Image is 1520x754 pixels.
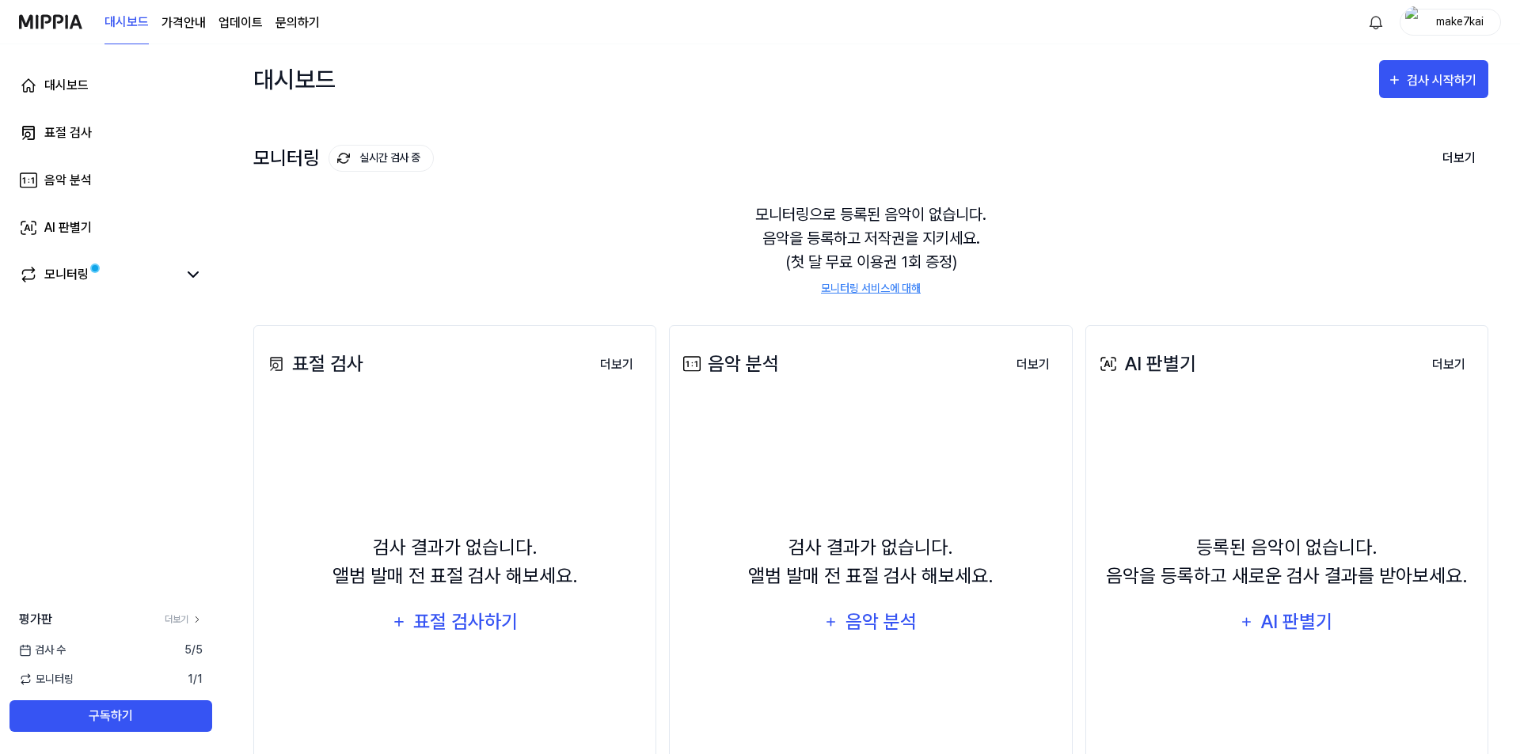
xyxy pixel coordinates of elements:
a: AI 판별기 [9,209,212,247]
div: 대시보드 [253,60,336,98]
div: AI 판별기 [1259,607,1335,637]
a: 표절 검사 [9,114,212,152]
a: 대시보드 [9,66,212,104]
span: 모니터링 [19,671,74,688]
button: AI 판별기 [1229,603,1344,641]
div: make7kai [1429,13,1491,30]
div: 대시보드 [44,76,89,95]
span: 5 / 5 [184,642,203,658]
div: 모니터링으로 등록된 음악이 없습니다. 음악을 등록하고 저작권을 지키세요. (첫 달 무료 이용권 1회 증정) [253,184,1488,316]
img: monitoring Icon [337,152,350,165]
div: 모니터링 [253,145,434,172]
div: 표절 검사 [264,350,363,378]
div: 검사 시작하기 [1407,70,1480,91]
span: 평가판 [19,610,52,629]
a: 더보기 [165,612,203,627]
button: 더보기 [1004,349,1062,381]
a: 문의하기 [275,13,320,32]
span: 검사 수 [19,642,66,658]
img: profile [1405,6,1424,38]
div: 음악 분석 [679,350,779,378]
a: 음악 분석 [9,161,212,199]
button: 구독하기 [9,700,212,732]
a: 모니터링 서비스에 대해 [821,280,921,297]
a: 업데이트 [218,13,263,32]
a: 더보기 [587,348,646,381]
button: 더보기 [1419,349,1478,381]
div: 등록된 음악이 없습니다. 음악을 등록하고 새로운 검사 결과를 받아보세요. [1106,533,1468,590]
a: 가격안내 [161,13,206,32]
div: 검사 결과가 없습니다. 앨범 발매 전 표절 검사 해보세요. [332,533,578,590]
div: 음악 분석 [44,171,92,190]
div: 검사 결과가 없습니다. 앨범 발매 전 표절 검사 해보세요. [748,533,994,590]
div: 표절 검사 [44,123,92,142]
button: 더보기 [1430,142,1488,175]
a: 더보기 [1419,348,1478,381]
div: 표절 검사하기 [412,607,519,637]
a: 더보기 [1004,348,1062,381]
div: 음악 분석 [843,607,918,637]
button: 실시간 검사 중 [329,145,434,172]
button: 더보기 [587,349,646,381]
img: 알림 [1366,13,1385,32]
a: 모니터링 [19,265,177,284]
a: 대시보드 [104,1,149,44]
button: 음악 분석 [814,603,928,641]
button: 표절 검사하기 [382,603,529,641]
div: 모니터링 [44,265,89,284]
button: 검사 시작하기 [1379,60,1488,98]
div: AI 판별기 [1096,350,1196,378]
span: 1 / 1 [188,671,203,688]
div: AI 판별기 [44,218,92,237]
button: profilemake7kai [1400,9,1501,36]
